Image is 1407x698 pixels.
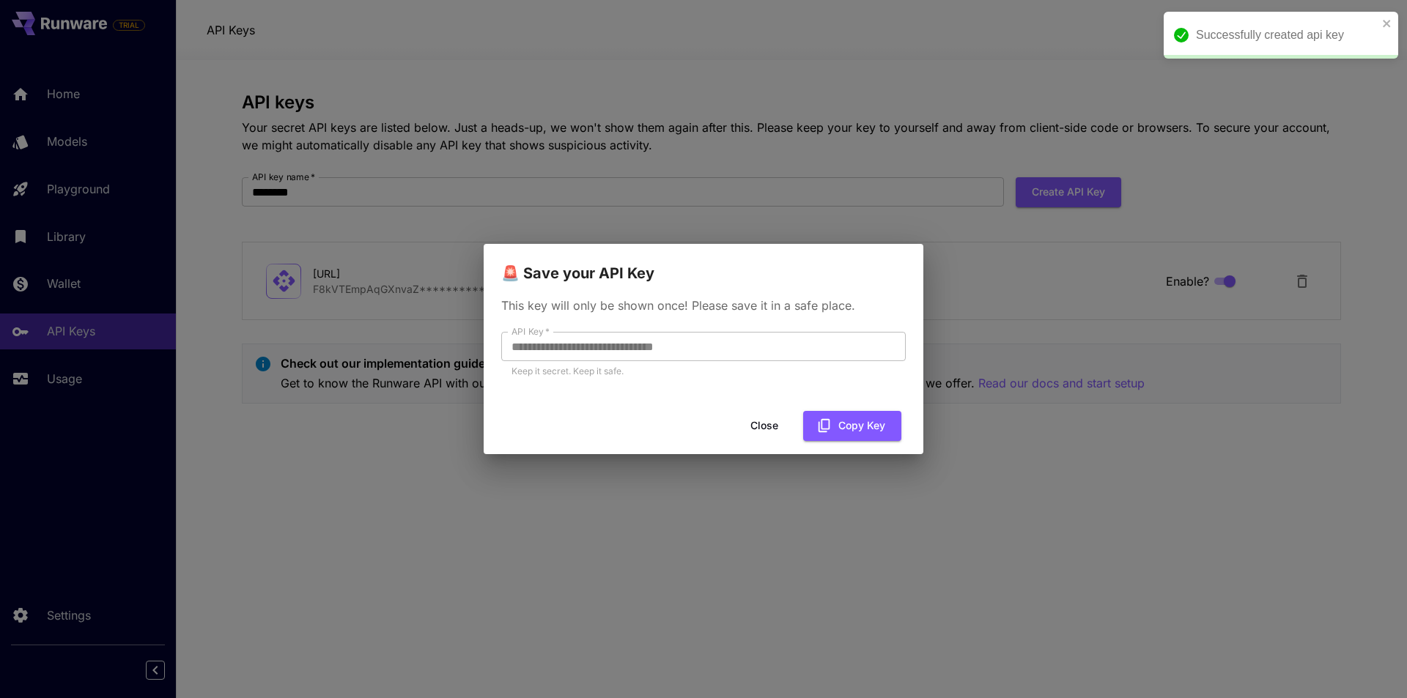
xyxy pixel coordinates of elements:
h2: 🚨 Save your API Key [484,244,923,285]
button: Close [731,411,797,441]
p: This key will only be shown once! Please save it in a safe place. [501,297,906,314]
p: Keep it secret. Keep it safe. [512,364,895,379]
button: close [1382,18,1392,29]
label: API Key [512,325,550,338]
div: Successfully created api key [1196,26,1378,44]
button: Copy Key [803,411,901,441]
